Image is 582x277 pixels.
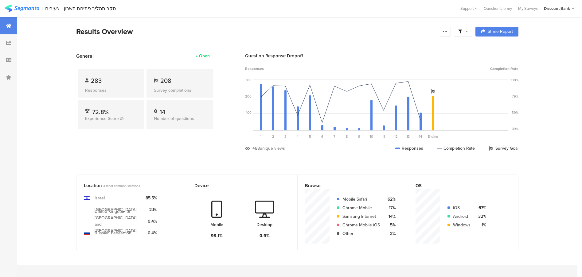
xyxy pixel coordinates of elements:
div: Android [453,213,471,220]
div: 99.1% [211,233,223,239]
div: Completion Rate [437,145,475,152]
div: Ending [427,134,439,139]
span: Share Report [488,29,513,34]
a: Question Library [481,6,515,11]
span: 10 [370,134,373,139]
div: Chrome Mobile iOS [342,222,380,228]
a: My Surveys [515,6,541,11]
span: General [76,52,94,60]
div: 100 [246,110,252,115]
span: Responses [245,66,264,71]
div: 5% [385,222,396,228]
span: 3 [284,134,286,139]
div: 85.5% [146,195,157,201]
div: Question Response Dropoff [245,52,518,59]
span: Number of questions [154,115,194,122]
div: iOS [453,205,471,211]
div: 39% [512,126,518,131]
span: 5 [309,134,311,139]
div: United Kingdom of [GEOGRAPHIC_DATA] and [GEOGRAPHIC_DATA] [95,208,141,234]
div: Location [84,182,169,189]
div: 17% [385,205,396,211]
i: Survey Goal [431,89,435,94]
div: 62% [385,196,396,202]
div: unique views [260,145,285,152]
span: 9 [358,134,360,139]
span: 6 [321,134,323,139]
span: 208 [160,76,171,85]
span: 4 [297,134,299,139]
span: 7 [334,134,335,139]
div: Desktop [256,221,272,228]
div: 67% [475,205,486,211]
span: 11 [382,134,385,139]
div: 2.1% [146,206,157,213]
div: Israel [95,195,105,201]
div: Windows [453,222,471,228]
span: 14 [419,134,422,139]
div: 79% [512,94,518,99]
div: 0.4% [146,230,157,236]
div: 14 [160,107,165,113]
div: 200 [245,94,252,99]
div: 14% [385,213,396,220]
div: Samsung Internet [342,213,380,220]
div: סקר תהליך פתיחת חשבון - צעירים [45,6,116,11]
div: Open [199,53,210,59]
div: 100% [510,78,518,83]
span: 283 [91,76,102,85]
span: 12 [394,134,398,139]
div: Mobile Safari [342,196,380,202]
div: 0.9% [260,233,270,239]
div: Responses [85,87,137,94]
div: Support [460,4,478,13]
img: segmanta logo [5,5,39,12]
div: [GEOGRAPHIC_DATA] [95,206,137,213]
div: Other [342,230,380,237]
span: 13 [407,134,410,139]
span: 72.8% [92,107,109,117]
div: Device [194,182,280,189]
div: Discount Bank [544,6,570,11]
div: 488 [252,145,260,152]
div: 0.4% [146,218,157,225]
div: Mobile [210,221,223,228]
div: Russian Federation [95,230,131,236]
div: 300 [245,78,252,83]
div: OS [416,182,501,189]
div: Results Overview [76,26,437,37]
span: 2 [272,134,274,139]
div: Survey completions [154,87,205,94]
div: 59% [512,110,518,115]
span: 1 [260,134,261,139]
span: Completion Rate [490,66,518,71]
div: Responses [395,145,423,152]
div: 32% [475,213,486,220]
div: 1% [475,222,486,228]
span: 8 [346,134,348,139]
span: 4 most common locations [103,183,140,188]
span: Experience Score [85,115,119,122]
div: Browser [305,182,390,189]
div: Survey Goal [489,145,518,152]
div: | [42,5,43,12]
div: Chrome Mobile [342,205,380,211]
div: 2% [385,230,396,237]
